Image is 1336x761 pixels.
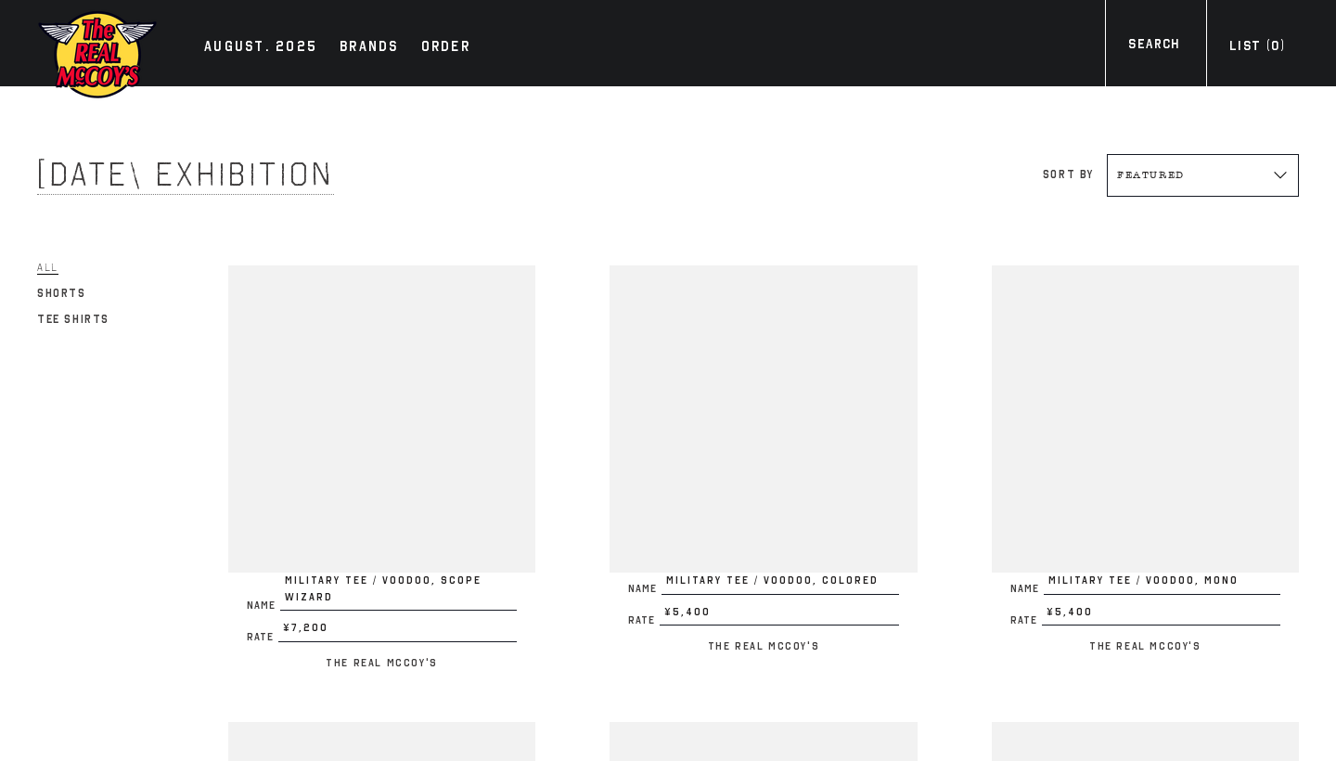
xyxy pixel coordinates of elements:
span: Name [1010,584,1044,594]
p: The Real McCoy's [228,651,535,674]
label: Sort by [1043,168,1094,181]
span: 0 [1271,38,1279,54]
span: Name [247,600,280,611]
span: ¥5,400 [1042,604,1280,626]
span: [DATE] Exhibition [37,154,334,195]
span: ¥7,200 [278,620,517,642]
div: Order [421,35,470,61]
a: MILITARY TEE / VOODOO, SCOPE WIZARD NameMILITARY TEE / VOODOO, SCOPE WIZARD Rate¥7,200 The Real M... [228,265,535,674]
div: Search [1128,34,1179,59]
div: AUGUST. 2025 [204,35,317,61]
a: Shorts [37,282,86,304]
span: Name [628,584,662,594]
span: MILITARY TEE / VOODOO, SCOPE WIZARD [280,573,517,611]
a: AUGUST. 2025 [195,35,327,61]
a: All [37,256,58,278]
a: Tee Shirts [37,308,109,330]
span: Rate [1010,615,1042,626]
span: ¥5,400 [660,604,898,626]
a: MILITARY TEE / VOODOO, COLORED NameMILITARY TEE / VOODOO, COLORED Rate¥5,400 The Real McCoy's [610,265,917,658]
span: All [37,261,58,275]
div: Brands [340,35,399,61]
a: Search [1105,34,1202,59]
a: Order [412,35,480,61]
a: List (0) [1206,36,1308,61]
span: MILITARY TEE / VOODOO, MONO [1044,573,1280,595]
span: Tee Shirts [37,313,109,326]
p: The Real McCoy's [992,635,1299,657]
span: Rate [247,632,278,642]
p: The Real McCoy's [610,635,917,657]
div: List ( ) [1229,36,1285,61]
span: Shorts [37,287,86,300]
img: mccoys-exhibition [37,9,158,100]
span: MILITARY TEE / VOODOO, COLORED [662,573,898,595]
a: MILITARY TEE / VOODOO, MONO NameMILITARY TEE / VOODOO, MONO Rate¥5,400 The Real McCoy's [992,265,1299,658]
span: Rate [628,615,660,626]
